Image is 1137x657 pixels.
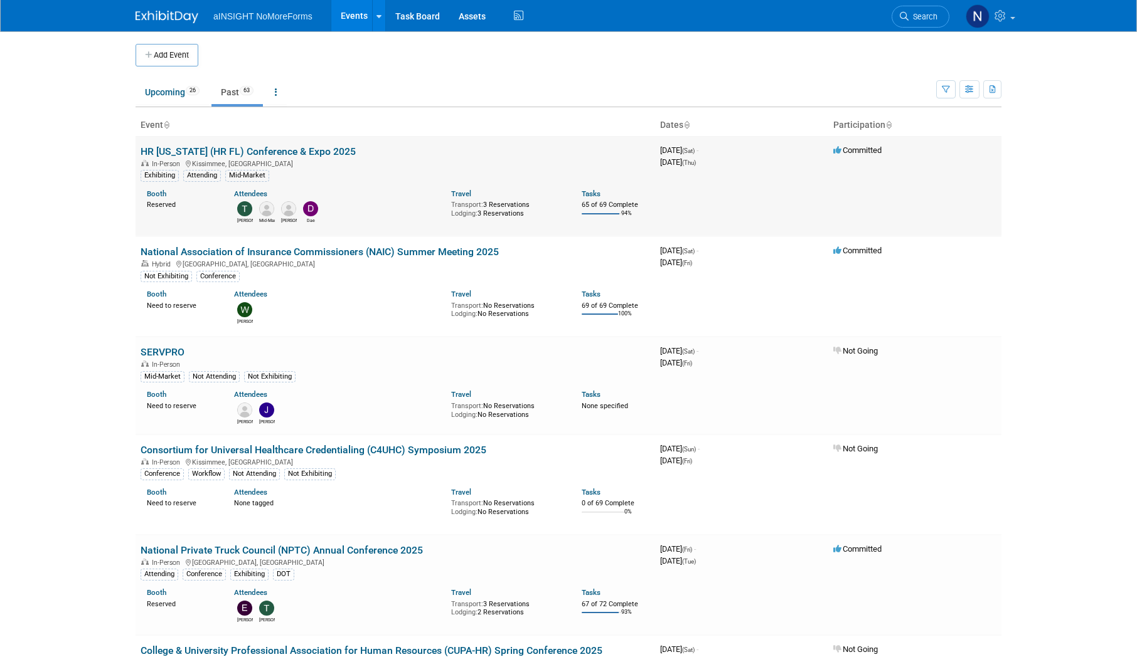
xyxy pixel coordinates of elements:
[451,497,563,516] div: No Reservations No Reservations
[186,86,200,95] span: 26
[303,201,318,216] img: Dae Kim
[244,371,296,382] div: Not Exhibiting
[141,170,179,181] div: Exhibiting
[451,209,478,218] span: Lodging:
[833,544,882,554] span: Committed
[682,446,696,453] span: (Sun)
[303,216,319,224] div: Dae Kim
[582,290,601,298] a: Tasks
[183,170,221,181] div: Attending
[618,310,632,327] td: 100%
[451,399,563,419] div: No Reservations No Reservations
[909,12,937,21] span: Search
[273,569,294,580] div: DOT
[136,115,655,136] th: Event
[237,201,252,216] img: Teresa Papanicolaou
[188,468,225,480] div: Workflow
[582,488,601,497] a: Tasks
[698,444,700,453] span: -
[582,499,650,508] div: 0 of 69 Complete
[152,260,174,268] span: Hybrid
[451,302,483,310] span: Transport:
[141,544,423,556] a: National Private Truck Council (NPTC) Annual Conference 2025
[136,11,198,23] img: ExhibitDay
[147,488,166,497] a: Booth
[136,80,209,104] a: Upcoming26
[660,644,698,654] span: [DATE]
[259,616,275,623] div: Teresa Papanicolaou
[451,402,483,410] span: Transport:
[237,616,253,623] div: Eric Guimond
[213,11,312,21] span: aINSIGHT NoMoreForms
[230,569,269,580] div: Exhibiting
[683,120,690,130] a: Sort by Start Date
[682,646,695,653] span: (Sat)
[885,120,892,130] a: Sort by Participation Type
[141,458,149,465] img: In-Person Event
[234,497,442,508] div: None tagged
[660,145,698,155] span: [DATE]
[694,544,696,554] span: -
[682,348,695,355] span: (Sat)
[660,358,692,367] span: [DATE]
[141,258,650,268] div: [GEOGRAPHIC_DATA], [GEOGRAPHIC_DATA]
[582,402,628,410] span: None specified
[660,246,698,255] span: [DATE]
[682,248,695,255] span: (Sat)
[284,468,336,480] div: Not Exhibiting
[582,189,601,198] a: Tasks
[147,390,166,399] a: Booth
[892,6,949,28] a: Search
[234,290,267,298] a: Attendees
[582,201,650,209] div: 65 of 69 Complete
[451,310,478,318] span: Lodging:
[141,360,149,367] img: In-Person Event
[621,210,632,227] td: 94%
[141,145,356,157] a: HR [US_STATE] (HR FL) Conference & Expo 2025
[147,290,166,298] a: Booth
[682,546,692,553] span: (Fri)
[682,558,696,565] span: (Tue)
[141,569,178,580] div: Attending
[141,271,192,282] div: Not Exhibiting
[211,80,263,104] a: Past63
[234,588,267,597] a: Attendees
[237,216,253,224] div: Teresa Papanicolaou
[451,597,563,617] div: 3 Reservations 2 Reservations
[624,508,632,525] td: 0%
[451,299,563,318] div: No Reservations No Reservations
[234,488,267,497] a: Attendees
[660,556,696,565] span: [DATE]
[451,411,478,419] span: Lodging:
[141,346,184,358] a: SERVPRO
[833,444,878,453] span: Not Going
[682,458,692,465] span: (Fri)
[141,371,184,382] div: Mid-Market
[582,390,601,399] a: Tasks
[141,468,184,480] div: Conference
[189,371,240,382] div: Not Attending
[141,644,602,656] a: College & University Professional Association for Human Resources (CUPA-HR) Spring Conference 2025
[237,402,252,418] img: Rachel Maccarone
[147,497,215,508] div: Need to reserve
[152,559,184,567] span: In-Person
[682,159,696,166] span: (Thu)
[833,644,878,654] span: Not Going
[281,201,296,216] img: Ralph Inzana
[833,346,878,355] span: Not Going
[147,597,215,609] div: Reserved
[281,216,297,224] div: Ralph Inzana
[234,189,267,198] a: Attendees
[141,559,149,565] img: In-Person Event
[660,456,692,465] span: [DATE]
[229,468,280,480] div: Not Attending
[621,609,632,626] td: 93%
[237,302,252,317] img: Wilma Orozco
[655,115,828,136] th: Dates
[141,444,486,456] a: Consortium for Universal Healthcare Credentialing (C4UHC) Symposium 2025
[682,260,692,266] span: (Fri)
[259,402,274,418] img: Jay Holland
[697,346,698,355] span: -
[183,569,226,580] div: Conference
[259,418,275,425] div: Jay Holland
